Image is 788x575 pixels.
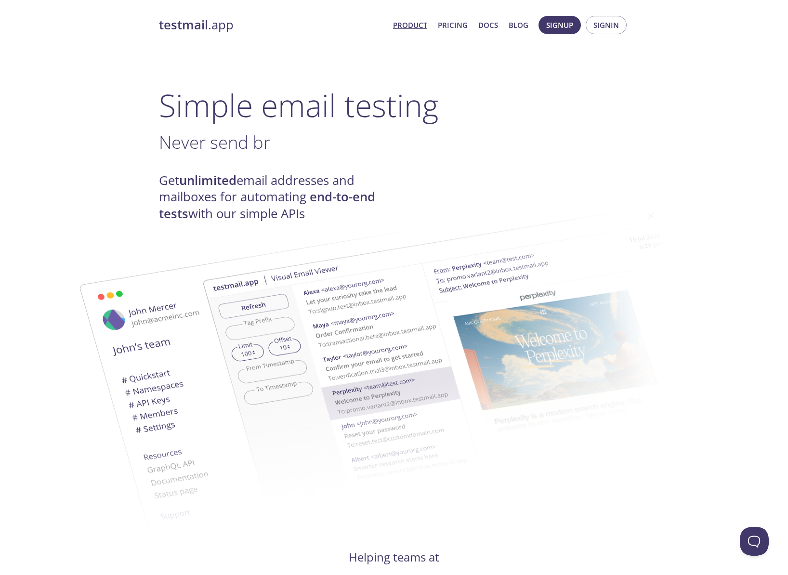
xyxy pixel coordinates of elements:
[438,19,468,31] a: Pricing
[202,192,722,518] img: testmail-email-viewer
[393,19,427,31] a: Product
[43,223,564,549] img: testmail-email-viewer
[159,87,629,124] h1: Simple email testing
[593,19,619,31] span: Signin
[478,19,498,31] a: Docs
[179,172,236,189] strong: unlimited
[159,16,208,33] strong: testmail
[538,16,581,34] button: Signup
[159,549,629,565] h4: Helping teams at
[159,17,385,33] a: testmail.app
[159,172,394,222] h4: Get email addresses and mailboxes for automating with our simple APIs
[509,19,528,31] a: Blog
[586,16,627,34] button: Signin
[546,19,573,31] span: Signup
[740,527,769,556] iframe: Help Scout Beacon - Open
[159,130,270,154] span: Never send br
[159,188,375,222] strong: end-to-end tests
